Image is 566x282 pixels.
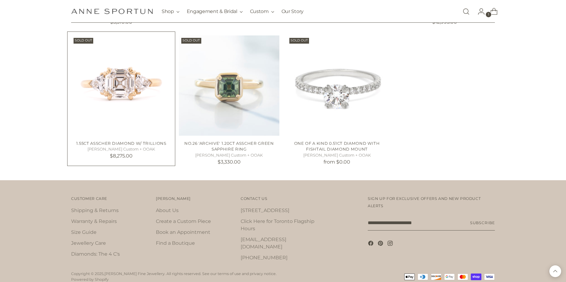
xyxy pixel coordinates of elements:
a: [PERSON_NAME] Fine Jewellery [104,271,165,276]
a: [PHONE_NUMBER] [241,255,288,260]
h5: [PERSON_NAME] Custom + OOAK [179,152,279,158]
a: [STREET_ADDRESS] [241,207,289,213]
a: Diamonds: The 4 C's [71,251,120,257]
p: from $0.00 [287,158,387,166]
a: Anne Sportun Fine Jewellery [71,8,153,14]
a: One of a Kind 0.51ct Diamond with Fishtail Diamond Mount [294,141,380,152]
a: Open cart modal [485,5,498,18]
a: Jewellery Care [71,240,106,246]
a: Shipping & Returns [71,207,119,213]
span: $3,330.00 [218,159,241,165]
a: 1.55ct Asscher Diamond w/ Trillions [76,141,166,146]
span: Customer Care [71,196,107,201]
span: $8,275.00 [110,153,133,159]
a: Our Story [281,5,304,18]
span: [PERSON_NAME] [156,196,191,201]
h5: [PERSON_NAME] Custom + OOAK [71,146,171,152]
a: Size Guide [71,229,97,235]
a: 1.55ct Asscher Diamond w/ Trillions [71,35,171,136]
a: Warranty & Repairs [71,218,117,224]
span: Contact Us [241,196,267,201]
a: One of a Kind 0.51ct Diamond with Fishtail Diamond Mount [287,35,387,136]
span: Sign up for exclusive offers and new product alerts [368,196,481,208]
button: Custom [250,5,274,18]
a: Open search modal [460,5,472,18]
a: No.26 'Archive' 1.20ct Asscher Green Sapphire Ring [179,35,279,136]
a: No.26 'Archive' 1.20ct Asscher Green Sapphire Ring [184,141,274,152]
p: Copyright © 2025, . All rights reserved. See our terms of use and privacy notice. [71,271,277,277]
span: 1 [486,12,491,17]
a: Create a Custom Piece [156,218,211,224]
span: $12,995.00 [432,19,457,25]
span: $5,510.00 [110,19,132,25]
a: About Us [156,207,179,213]
button: Shop [162,5,179,18]
h5: [PERSON_NAME] Custom + OOAK [287,152,387,158]
a: Find a Boutique [156,240,195,246]
a: Book an Appointment [156,229,210,235]
a: Click Here for Toronto Flagship Hours [241,218,314,231]
a: Powered by Shopify [71,277,109,282]
button: Subscribe [470,215,495,231]
a: [EMAIL_ADDRESS][DOMAIN_NAME] [241,237,286,250]
button: Back to top [549,265,561,277]
a: Go to the account page [473,5,485,18]
button: Engagement & Bridal [187,5,243,18]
